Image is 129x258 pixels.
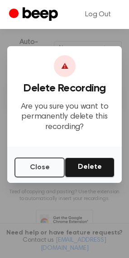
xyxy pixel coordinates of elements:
button: Delete [65,158,115,177]
button: Close [14,158,65,177]
p: Are you sure you want to permanently delete this recording? [14,102,115,133]
h3: Delete Recording [14,82,115,95]
div: ⚠ [54,55,76,77]
a: Beep [9,6,60,24]
a: Log Out [76,4,120,25]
